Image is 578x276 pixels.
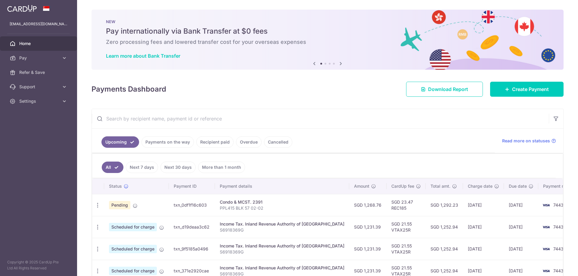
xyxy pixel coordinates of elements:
p: [EMAIL_ADDRESS][DOMAIN_NAME] [10,21,67,27]
a: Next 30 days [160,162,196,173]
span: Download Report [428,86,468,93]
h4: Payments Dashboard [92,84,166,95]
td: SGD 1,231.39 [349,238,387,260]
td: SGD 1,252.94 [426,238,463,260]
a: Overdue [236,136,262,148]
td: txn_d19deaa3c62 [169,216,215,238]
img: Bank Card [540,202,552,209]
td: txn_9f5185a0496 [169,238,215,260]
span: Total amt. [430,183,450,189]
span: Status [109,183,122,189]
td: [DATE] [504,194,538,216]
span: Amount [354,183,369,189]
p: S6918369G [220,249,344,255]
div: Income Tax. Inland Revenue Authority of [GEOGRAPHIC_DATA] [220,265,344,271]
span: Due date [509,183,527,189]
th: Payment details [215,178,349,194]
div: Income Tax. Inland Revenue Authority of [GEOGRAPHIC_DATA] [220,221,344,227]
a: Download Report [406,82,483,97]
span: Refer & Save [19,69,59,75]
p: S6918369G [220,227,344,233]
span: Scheduled for charge [109,267,157,275]
a: Recipient paid [196,136,234,148]
th: Payment ID [169,178,215,194]
span: 7443 [553,224,564,229]
span: Settings [19,98,59,104]
img: Bank Card [540,223,552,231]
img: Bank transfer banner [92,10,564,70]
span: 7443 [553,246,564,251]
img: Bank Card [540,245,552,253]
span: Read more on statuses [502,138,550,144]
span: Charge date [468,183,493,189]
div: Condo & MCST. 2391 [220,199,344,205]
span: Pay [19,55,59,61]
a: Cancelled [264,136,292,148]
td: [DATE] [504,238,538,260]
td: [DATE] [463,216,504,238]
span: Scheduled for charge [109,223,157,231]
span: Scheduled for charge [109,245,157,253]
td: SGD 1,292.23 [426,194,463,216]
td: [DATE] [463,194,504,216]
span: CardUp fee [391,183,414,189]
a: Create Payment [490,82,564,97]
span: 7443 [553,202,564,208]
a: Learn more about Bank Transfer [106,53,180,59]
span: 7443 [553,268,564,273]
td: txn_0df1f16c603 [169,194,215,216]
h5: Pay internationally via Bank Transfer at $0 fees [106,26,549,36]
a: Read more on statuses [502,138,556,144]
span: Home [19,41,59,47]
td: SGD 21.55 VTAX25R [387,216,426,238]
td: SGD 1,231.39 [349,216,387,238]
a: Next 7 days [126,162,158,173]
p: PPL415 BLK 57 02-02 [220,205,344,211]
p: NEW [106,19,549,24]
div: Income Tax. Inland Revenue Authority of [GEOGRAPHIC_DATA] [220,243,344,249]
a: All [102,162,123,173]
a: Upcoming [101,136,139,148]
td: [DATE] [504,216,538,238]
td: SGD 23.47 REC185 [387,194,426,216]
a: Payments on the way [141,136,194,148]
td: [DATE] [463,238,504,260]
input: Search by recipient name, payment id or reference [92,109,549,128]
span: Support [19,84,59,90]
img: Bank Card [540,267,552,274]
span: Create Payment [512,86,549,93]
a: More than 1 month [198,162,245,173]
span: Pending [109,201,130,209]
td: SGD 21.55 VTAX25R [387,238,426,260]
img: CardUp [7,5,37,12]
h6: Zero processing fees and lowered transfer cost for your overseas expenses [106,38,549,46]
td: SGD 1,252.94 [426,216,463,238]
td: SGD 1,268.76 [349,194,387,216]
